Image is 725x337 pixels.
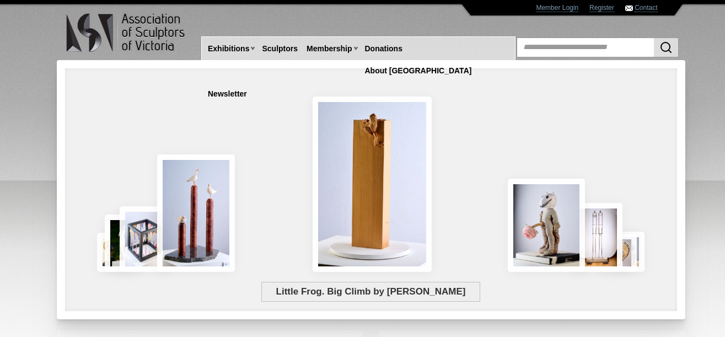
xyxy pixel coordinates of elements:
a: Register [589,4,614,12]
a: Newsletter [203,84,251,104]
img: Search [659,41,673,54]
img: Contact ASV [625,6,633,11]
img: Little Frog. Big Climb [313,97,432,272]
a: Member Login [536,4,578,12]
img: Rising Tides [157,154,235,272]
img: Swingers [572,203,622,272]
a: About [GEOGRAPHIC_DATA] [361,61,476,81]
a: Sculptors [257,39,302,59]
img: Waiting together for the Home coming [616,232,645,272]
a: Contact [635,4,657,12]
img: logo.png [66,11,187,55]
span: Little Frog. Big Climb by [PERSON_NAME] [261,282,480,302]
a: Membership [302,39,356,59]
a: Exhibitions [203,39,254,59]
img: Let There Be Light [508,179,586,272]
a: Donations [361,39,407,59]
